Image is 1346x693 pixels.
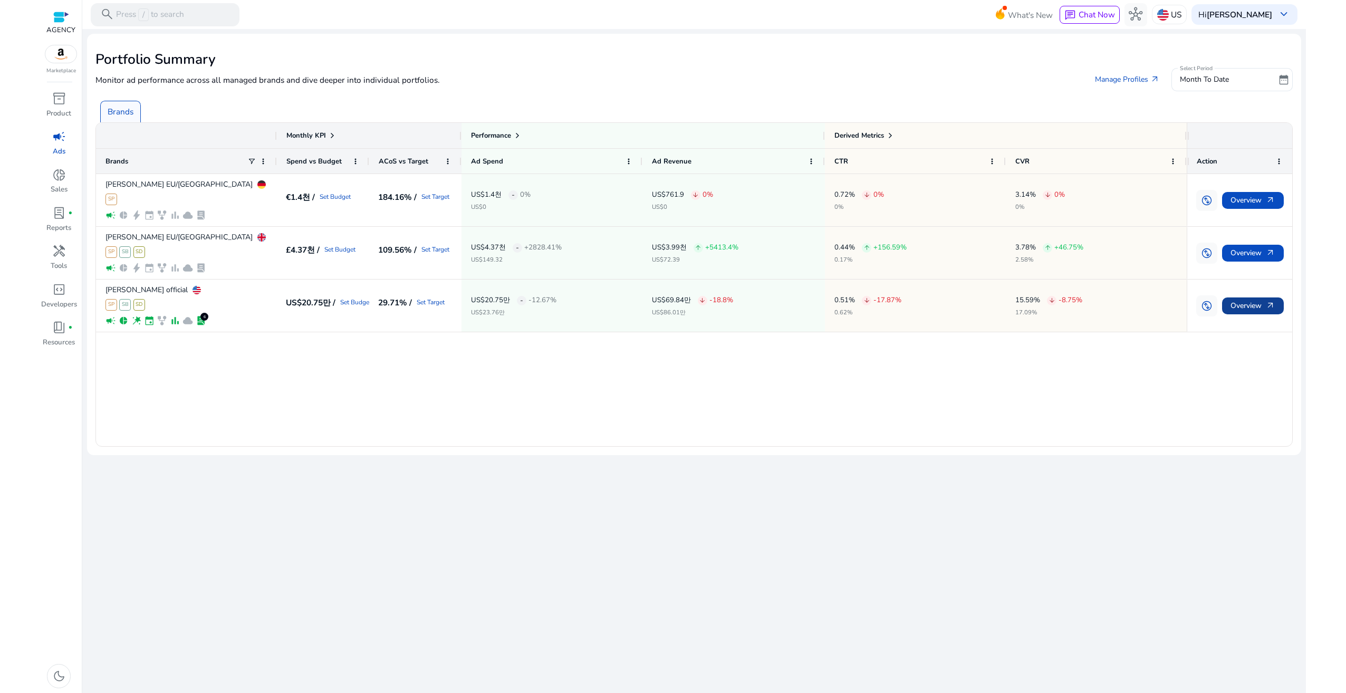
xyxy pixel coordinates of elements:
[471,310,556,315] p: US$23.76만
[834,310,901,315] p: 0.62%
[1044,191,1051,198] span: arrow_downward
[108,105,133,118] p: Brands
[68,211,73,216] span: fiber_manual_record
[182,315,193,326] span: cloud
[170,210,180,220] span: bar_chart
[834,244,855,251] p: 0.44%
[1196,295,1217,316] button: swap_vertical_circle
[421,194,449,200] a: Set Target
[1277,7,1291,21] span: keyboard_arrow_down
[52,669,66,683] span: dark_mode
[105,210,116,220] span: campaign
[182,263,193,273] span: cloud
[119,299,131,311] span: SB
[119,246,131,258] span: SB
[1054,244,1083,251] p: +46.75%
[182,210,193,220] span: cloud
[834,131,884,140] span: Derived Metrics
[471,257,562,263] p: US$149.32
[46,109,71,119] p: Product
[193,286,201,294] img: us.svg
[863,191,870,198] span: arrow_downward
[105,234,253,241] p: [PERSON_NAME] EU/[GEOGRAPHIC_DATA]
[144,263,155,273] span: event
[1222,192,1284,209] button: Overviewarrow_outward
[52,206,66,220] span: lab_profile
[40,242,78,280] a: handymanTools
[1085,69,1169,90] a: Manage Profiles
[863,244,870,251] span: arrow_upward
[1015,204,1065,210] p: 0%
[1044,244,1051,251] span: arrow_upward
[1015,244,1036,251] p: 3.78%
[703,191,713,198] p: 0%
[705,244,738,251] p: +5413.4%
[118,315,129,326] span: pie_chart
[131,263,142,273] span: bolt
[1198,11,1272,18] p: Hi
[524,244,562,251] p: +2828.41%
[1197,157,1217,166] span: Action
[257,180,266,189] img: de.svg
[417,299,445,305] a: Set Target
[157,315,167,326] span: family_history
[471,244,506,251] p: US$4.37천
[1196,190,1217,211] button: swap_vertical_circle
[516,237,519,258] span: -
[286,299,335,306] h5: US$20.75만 /
[52,130,66,143] span: campaign
[1278,74,1290,85] span: date_range
[324,246,355,253] a: Set Budget
[170,263,180,273] span: bar_chart
[52,92,66,105] span: inventory_2
[1064,9,1076,21] span: chat
[1054,191,1065,198] p: 0%
[43,338,75,348] p: Resources
[286,246,320,254] h5: £4.37천 /
[1201,247,1213,259] span: swap_vertical_circle
[695,244,701,251] span: arrow_upward
[709,297,733,304] p: -18.8%
[1015,310,1082,315] p: 17.09%
[378,299,412,306] h5: 29.71% /
[116,8,184,21] p: Press to search
[1015,257,1083,263] p: 2.58%
[286,131,326,140] span: Monthly KPI
[46,223,71,234] p: Reports
[471,191,502,198] p: US$1.4천
[652,191,684,198] p: US$761.9
[196,315,206,326] span: lab_profile
[133,299,145,311] span: SD
[512,184,515,206] span: -
[170,315,180,326] span: bar_chart
[1201,195,1213,206] span: swap_vertical_circle
[471,157,503,166] span: Ad Spend
[834,257,907,263] p: 0.17%
[1157,9,1169,21] img: us.svg
[1222,245,1284,262] button: Overviewarrow_outward
[520,290,523,311] span: -
[1266,248,1275,258] span: arrow_outward
[471,297,510,304] p: US$20.75만
[471,131,511,140] span: Performance
[834,157,848,166] span: CTR
[1180,64,1213,72] mat-label: Select Period
[1060,6,1119,24] button: chatChat Now
[52,283,66,296] span: code_blocks
[378,246,417,254] h5: 109.56% /
[1015,297,1040,304] p: 15.59%
[834,204,884,210] p: 0%
[1196,243,1217,264] button: swap_vertical_circle
[52,244,66,258] span: handyman
[40,128,78,166] a: campaignAds
[652,257,738,263] p: US$72.39
[53,147,65,157] p: Ads
[340,299,371,305] a: Set Budget
[100,7,114,21] span: search
[1222,297,1284,314] button: Overviewarrow_outward
[40,319,78,357] a: book_4fiber_manual_recordResources
[286,193,315,201] h5: €1.4천 /
[133,246,145,258] span: SD
[320,194,351,200] a: Set Budget
[873,191,884,198] p: 0%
